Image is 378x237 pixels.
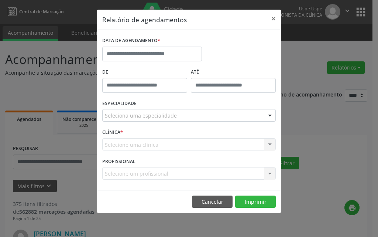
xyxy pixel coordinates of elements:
[192,196,233,208] button: Cancelar
[102,35,160,47] label: DATA DE AGENDAMENTO
[102,98,137,109] label: ESPECIALIDADE
[266,10,281,28] button: Close
[191,67,276,78] label: ATÉ
[102,15,187,24] h5: Relatório de agendamentos
[105,112,177,119] span: Seleciona uma especialidade
[102,156,135,167] label: PROFISSIONAL
[102,67,187,78] label: De
[102,127,123,138] label: CLÍNICA
[235,196,276,208] button: Imprimir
